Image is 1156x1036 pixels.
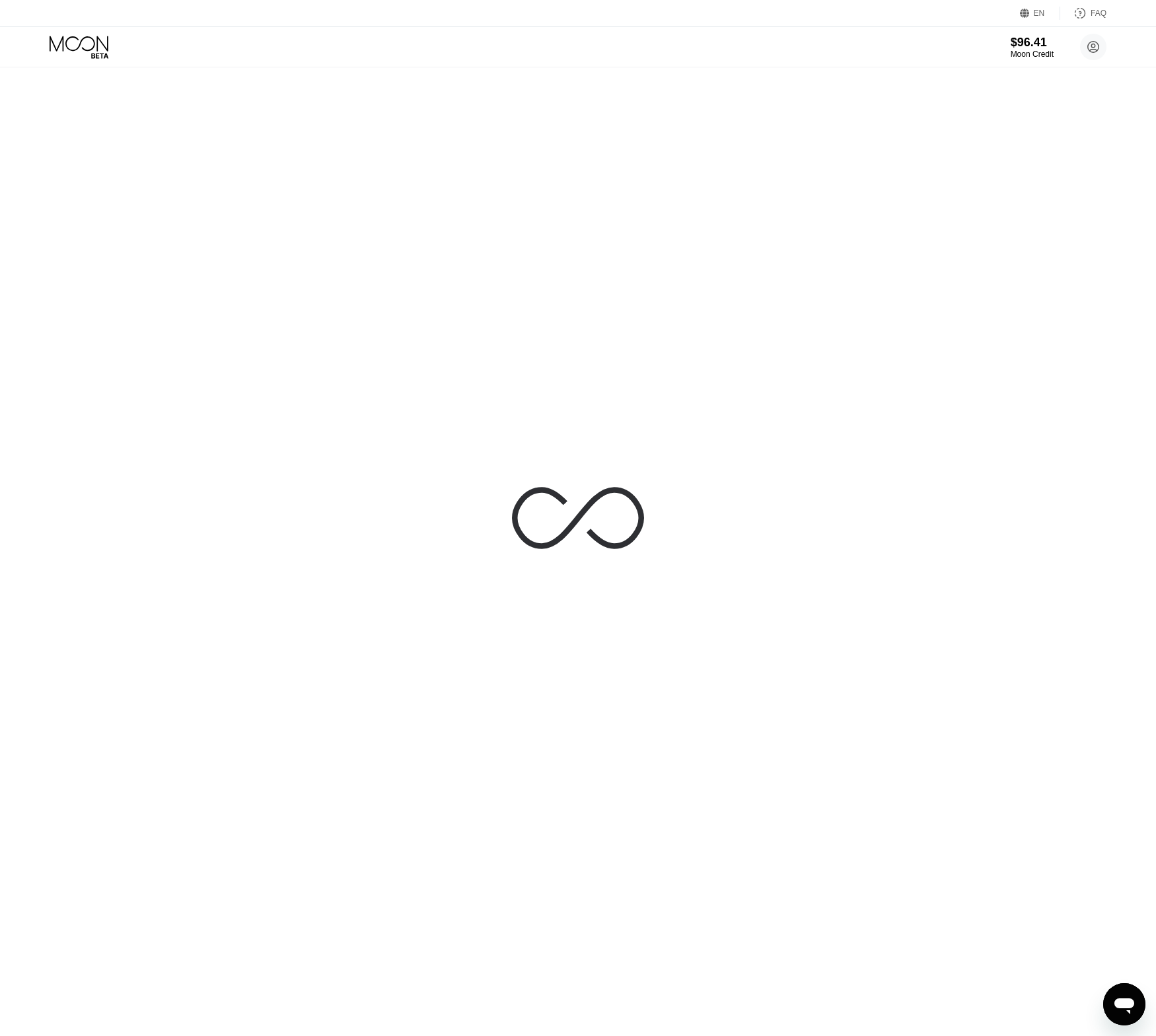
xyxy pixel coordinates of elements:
[1011,50,1054,59] div: Moon Credit
[1020,7,1060,20] div: EN
[1011,36,1054,59] div: $96.41Moon Credit
[1060,7,1106,20] div: FAQ
[1103,983,1145,1025] iframe: Button to launch messaging window
[1034,9,1045,18] div: EN
[1091,9,1106,18] div: FAQ
[1011,36,1054,50] div: $96.41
